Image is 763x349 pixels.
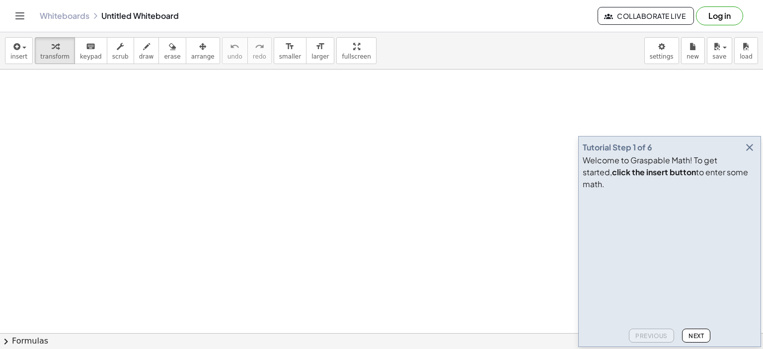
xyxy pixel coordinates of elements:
[342,53,371,60] span: fullscreen
[707,37,732,64] button: save
[12,8,28,24] button: Toggle navigation
[222,37,248,64] button: undoundo
[253,53,266,60] span: redo
[86,41,95,53] i: keyboard
[644,37,679,64] button: settings
[35,37,75,64] button: transform
[230,41,239,53] i: undo
[274,37,306,64] button: format_sizesmaller
[598,7,694,25] button: Collaborate Live
[164,53,180,60] span: erase
[681,37,705,64] button: new
[228,53,242,60] span: undo
[186,37,220,64] button: arrange
[10,53,27,60] span: insert
[740,53,753,60] span: load
[5,37,33,64] button: insert
[134,37,159,64] button: draw
[107,37,134,64] button: scrub
[583,154,757,190] div: Welcome to Graspable Math! To get started, to enter some math.
[112,53,129,60] span: scrub
[306,37,334,64] button: format_sizelarger
[139,53,154,60] span: draw
[40,53,70,60] span: transform
[696,6,743,25] button: Log in
[336,37,376,64] button: fullscreen
[583,141,652,153] div: Tutorial Step 1 of 6
[687,53,699,60] span: new
[682,329,710,343] button: Next
[191,53,215,60] span: arrange
[80,53,102,60] span: keypad
[311,53,329,60] span: larger
[158,37,186,64] button: erase
[40,11,89,21] a: Whiteboards
[650,53,674,60] span: settings
[734,37,758,64] button: load
[279,53,301,60] span: smaller
[255,41,264,53] i: redo
[75,37,107,64] button: keyboardkeypad
[285,41,295,53] i: format_size
[606,11,686,20] span: Collaborate Live
[315,41,325,53] i: format_size
[712,53,726,60] span: save
[612,167,696,177] b: click the insert button
[688,332,704,340] span: Next
[247,37,272,64] button: redoredo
